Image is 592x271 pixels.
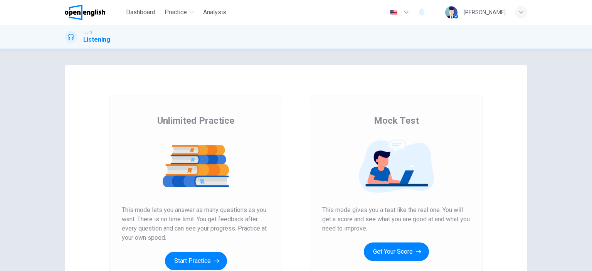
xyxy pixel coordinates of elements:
span: This mode gives you a test like the real one. You will get a score and see what you are good at a... [322,205,470,233]
span: Analysis [203,8,226,17]
a: OpenEnglish logo [65,5,123,20]
img: en [389,10,399,15]
span: IELTS [83,30,92,35]
button: Get Your Score [364,242,429,261]
button: Practice [161,5,197,19]
h1: Listening [83,35,110,44]
span: This mode lets you answer as many questions as you want. There is no time limit. You get feedback... [122,205,270,242]
button: Start Practice [165,252,227,270]
img: OpenEnglish logo [65,5,105,20]
button: Analysis [200,5,229,19]
div: [PERSON_NAME] [464,8,506,17]
span: Dashboard [126,8,155,17]
span: Mock Test [374,114,419,127]
img: Profile picture [445,6,457,19]
span: Practice [165,8,187,17]
span: Unlimited Practice [157,114,234,127]
button: Dashboard [123,5,158,19]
